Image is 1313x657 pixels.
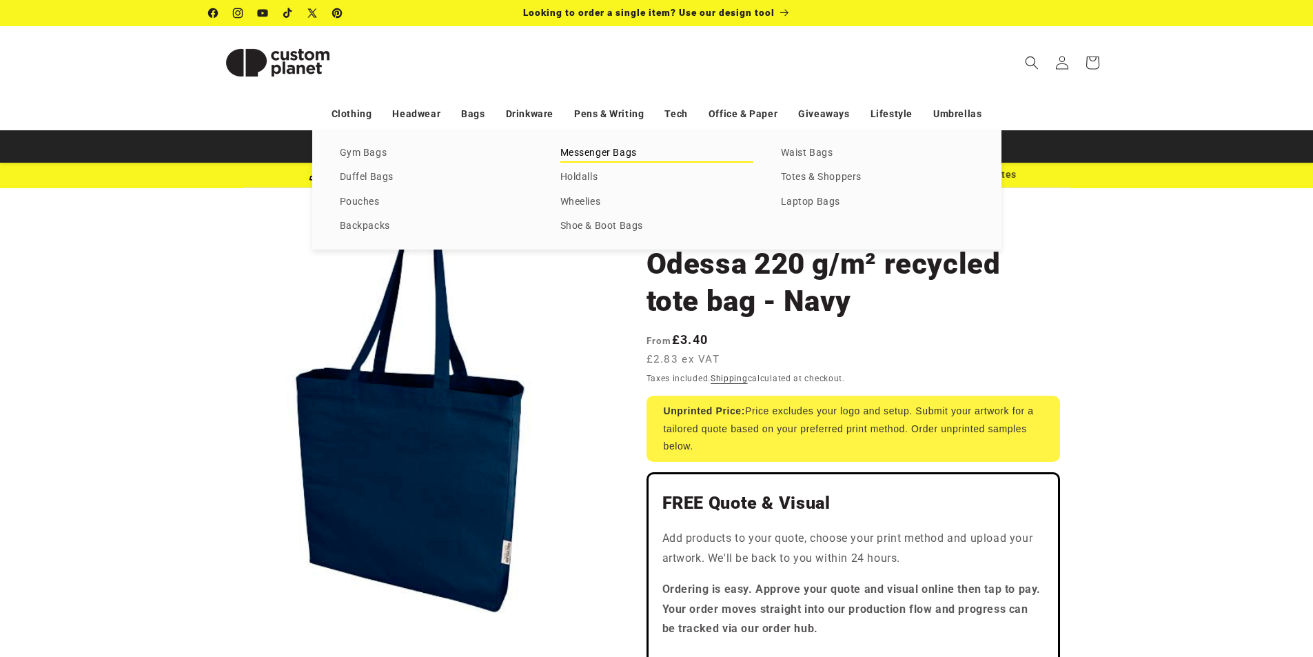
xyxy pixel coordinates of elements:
[871,102,913,126] a: Lifestyle
[340,217,533,236] a: Backpacks
[647,332,709,347] strong: £3.40
[209,32,347,94] img: Custom Planet
[664,405,746,416] strong: Unprinted Price:
[781,144,974,163] a: Waist Bags
[340,168,533,187] a: Duffel Bags
[647,245,1060,320] h1: Odessa 220 g/m² recycled tote bag - Navy
[798,102,849,126] a: Giveaways
[560,144,753,163] a: Messenger Bags
[340,193,533,212] a: Pouches
[332,102,372,126] a: Clothing
[560,168,753,187] a: Holdalls
[662,529,1044,569] p: Add products to your quote, choose your print method and upload your artwork. We'll be back to yo...
[560,193,753,212] a: Wheelies
[392,102,440,126] a: Headwear
[647,396,1060,462] div: Price excludes your logo and setup. Submit your artwork for a tailored quote based on your prefer...
[209,213,612,616] media-gallery: Gallery Viewer
[664,102,687,126] a: Tech
[647,352,720,367] span: £2.83 ex VAT
[933,102,981,126] a: Umbrellas
[1083,508,1313,657] iframe: Chat Widget
[711,374,748,383] a: Shipping
[662,583,1041,636] strong: Ordering is easy. Approve your quote and visual online then tap to pay. Your order moves straight...
[781,168,974,187] a: Totes & Shoppers
[340,144,533,163] a: Gym Bags
[647,335,672,346] span: From
[560,217,753,236] a: Shoe & Boot Bags
[647,372,1060,385] div: Taxes included. calculated at checkout.
[461,102,485,126] a: Bags
[781,193,974,212] a: Laptop Bags
[1017,48,1047,78] summary: Search
[709,102,777,126] a: Office & Paper
[506,102,553,126] a: Drinkware
[574,102,644,126] a: Pens & Writing
[662,492,1044,514] h2: FREE Quote & Visual
[203,26,352,99] a: Custom Planet
[523,7,775,18] span: Looking to order a single item? Use our design tool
